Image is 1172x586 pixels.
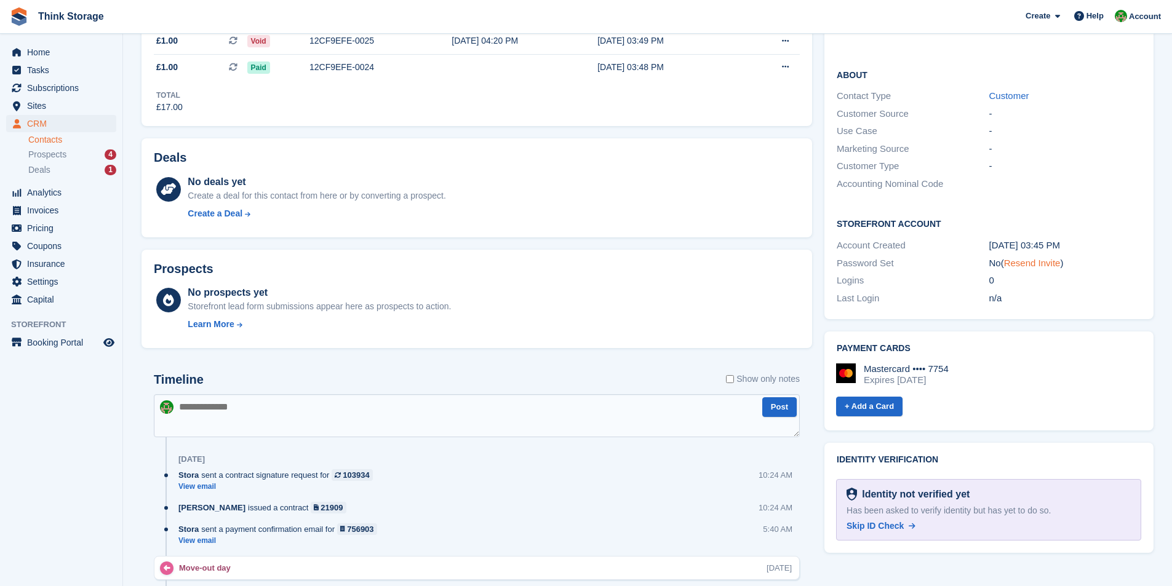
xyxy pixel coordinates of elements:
[188,207,445,220] a: Create a Deal
[178,469,379,481] div: sent a contract signature request for
[6,334,116,351] a: menu
[837,68,1141,81] h2: About
[989,159,1141,173] div: -
[28,134,116,146] a: Contacts
[6,255,116,272] a: menu
[759,502,792,513] div: 10:24 AM
[837,455,1141,465] h2: Identity verification
[178,469,199,481] span: Stora
[836,397,903,417] a: + Add a Card
[6,97,116,114] a: menu
[188,175,445,189] div: No deals yet
[6,202,116,219] a: menu
[188,318,451,331] a: Learn More
[837,344,1141,354] h2: Payment cards
[6,291,116,308] a: menu
[27,273,101,290] span: Settings
[179,562,237,574] div: Move-out day
[332,469,372,481] a: 103934
[178,502,245,513] span: [PERSON_NAME]
[28,148,116,161] a: Prospects 4
[27,255,101,272] span: Insurance
[28,164,50,176] span: Deals
[105,165,116,175] div: 1
[597,61,743,74] div: [DATE] 03:48 PM
[247,61,270,74] span: Paid
[989,142,1141,156] div: -
[27,79,101,97] span: Subscriptions
[247,35,270,47] span: Void
[156,101,183,114] div: £17.00
[27,202,101,219] span: Invoices
[156,90,183,101] div: Total
[188,285,451,300] div: No prospects yet
[154,151,186,165] h2: Deals
[1001,258,1064,268] span: ( )
[27,334,101,351] span: Booking Portal
[28,164,116,176] a: Deals 1
[311,502,346,513] a: 21909
[337,523,377,535] a: 756903
[178,454,205,464] div: [DATE]
[156,61,178,74] span: £1.00
[33,6,109,26] a: Think Storage
[989,107,1141,121] div: -
[837,239,989,253] div: Account Created
[847,520,915,533] a: Skip ID Check
[726,373,734,386] input: Show only notes
[1026,10,1050,22] span: Create
[6,273,116,290] a: menu
[847,521,904,531] span: Skip ID Check
[864,374,949,386] div: Expires [DATE]
[726,373,800,386] label: Show only notes
[989,256,1141,271] div: No
[27,97,101,114] span: Sites
[154,262,213,276] h2: Prospects
[188,318,234,331] div: Learn More
[989,239,1141,253] div: [DATE] 03:45 PM
[836,363,856,383] img: Mastercard Logo
[28,149,66,160] span: Prospects
[837,256,989,271] div: Password Set
[989,274,1141,288] div: 0
[1129,10,1161,23] span: Account
[321,502,343,513] div: 21909
[160,400,173,414] img: Sarah Mackie
[759,469,792,481] div: 10:24 AM
[837,107,989,121] div: Customer Source
[27,61,101,79] span: Tasks
[347,523,373,535] div: 756903
[27,115,101,132] span: CRM
[837,291,989,306] div: Last Login
[1086,10,1104,22] span: Help
[989,90,1029,101] a: Customer
[767,562,792,574] div: [DATE]
[27,44,101,61] span: Home
[837,274,989,288] div: Logins
[343,469,369,481] div: 103934
[837,177,989,191] div: Accounting Nominal Code
[178,536,383,546] a: View email
[309,34,452,47] div: 12CF9EFE-0025
[6,220,116,237] a: menu
[597,34,743,47] div: [DATE] 03:49 PM
[6,115,116,132] a: menu
[989,124,1141,138] div: -
[154,373,204,387] h2: Timeline
[6,184,116,201] a: menu
[188,189,445,202] div: Create a deal for this contact from here or by converting a prospect.
[178,523,383,535] div: sent a payment confirmation email for
[188,207,242,220] div: Create a Deal
[178,481,379,492] a: View email
[6,61,116,79] a: menu
[105,149,116,160] div: 4
[11,319,122,331] span: Storefront
[188,300,451,313] div: Storefront lead form submissions appear here as prospects to action.
[6,44,116,61] a: menu
[837,159,989,173] div: Customer Type
[1004,258,1061,268] a: Resend Invite
[102,335,116,350] a: Preview store
[857,487,970,502] div: Identity not verified yet
[6,237,116,255] a: menu
[178,523,199,535] span: Stora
